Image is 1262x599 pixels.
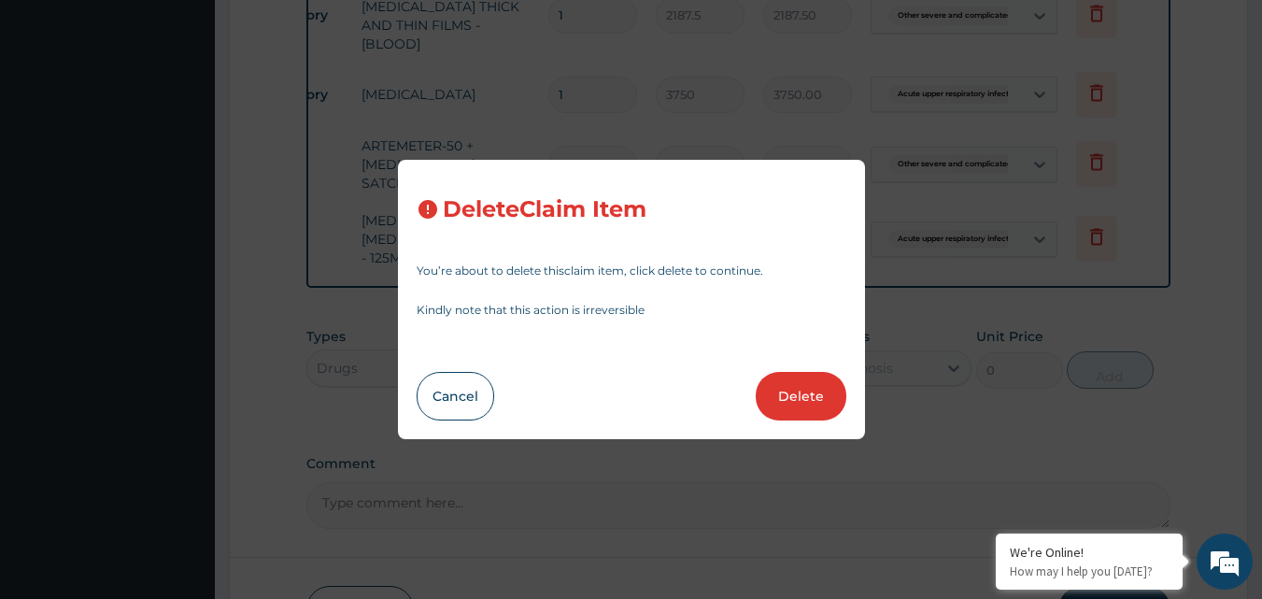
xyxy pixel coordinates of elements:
button: Delete [756,372,846,421]
h3: Delete Claim Item [443,197,646,222]
textarea: Type your message and hit 'Enter' [9,400,356,465]
img: d_794563401_company_1708531726252_794563401 [35,93,76,140]
p: Kindly note that this action is irreversible [417,305,846,316]
p: You’re about to delete this claim item , click delete to continue. [417,265,846,277]
div: Chat with us now [97,105,314,129]
div: We're Online! [1010,544,1169,561]
div: Minimize live chat window [306,9,351,54]
span: We're online! [108,180,258,369]
button: Cancel [417,372,494,421]
p: How may I help you today? [1010,563,1169,579]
